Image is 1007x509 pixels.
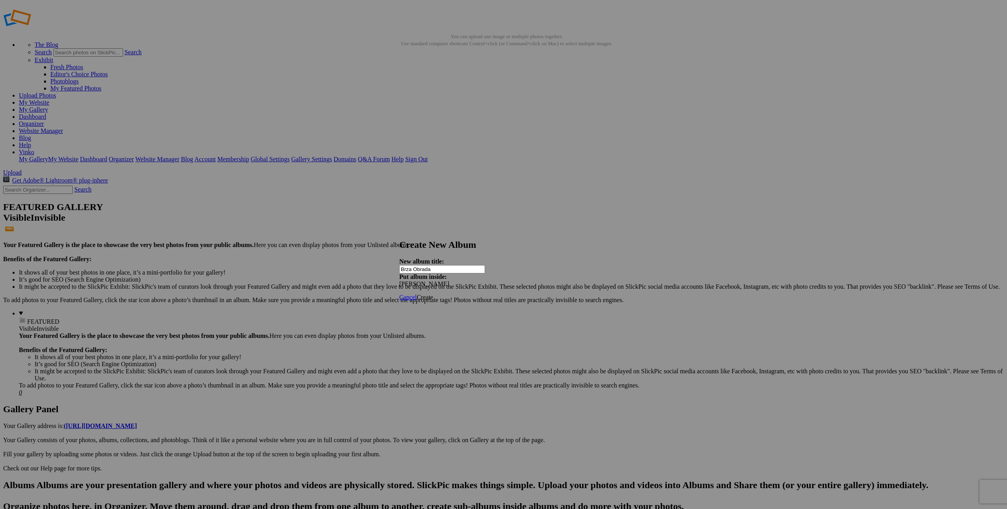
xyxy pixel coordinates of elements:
[417,294,433,301] span: Create
[399,280,449,287] span: [PERSON_NAME]
[399,240,608,250] h2: Create New Album
[399,294,417,301] a: Cancel
[399,273,447,280] strong: Put album inside:
[399,258,444,265] strong: New album title:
